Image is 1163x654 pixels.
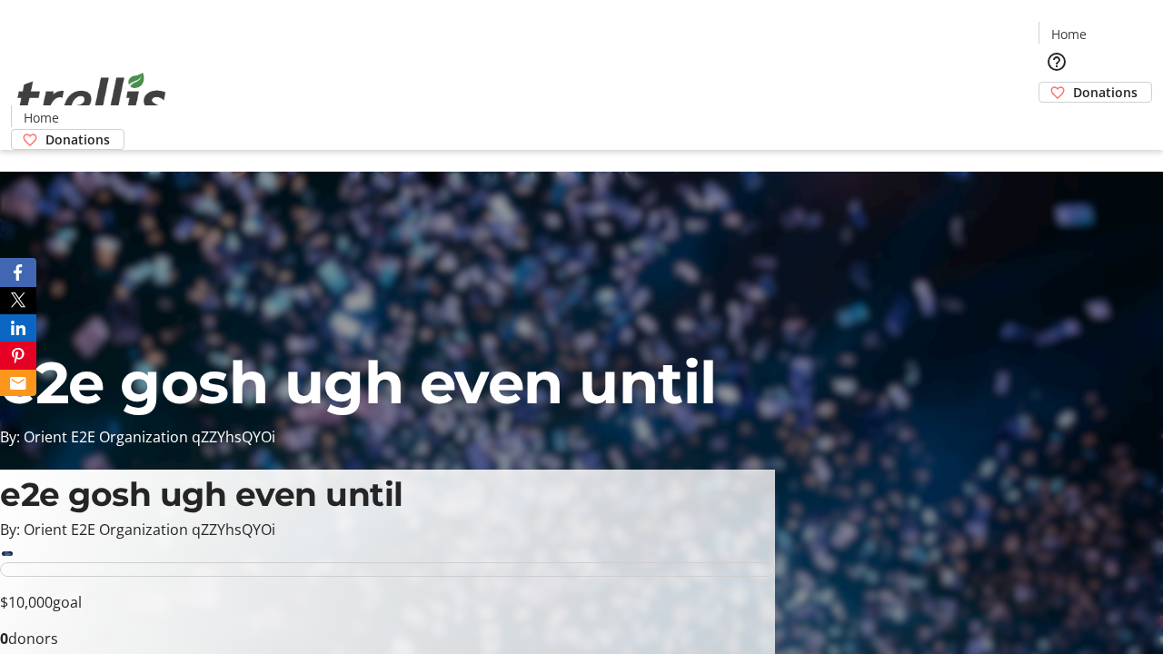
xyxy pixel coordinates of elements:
[45,130,110,149] span: Donations
[1051,25,1087,44] span: Home
[1039,44,1075,80] button: Help
[1039,25,1098,44] a: Home
[1039,103,1075,139] button: Cart
[12,108,70,127] a: Home
[1073,83,1138,102] span: Donations
[11,129,124,150] a: Donations
[11,53,173,144] img: Orient E2E Organization qZZYhsQYOi's Logo
[24,108,59,127] span: Home
[1039,82,1152,103] a: Donations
